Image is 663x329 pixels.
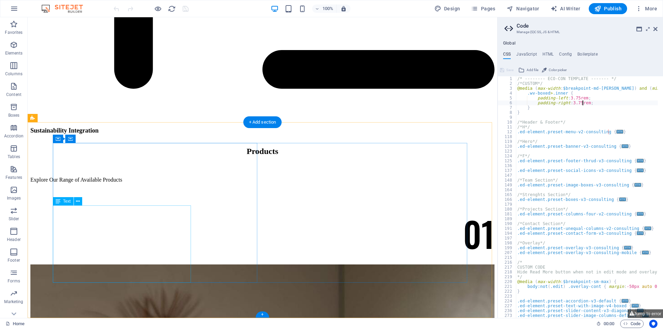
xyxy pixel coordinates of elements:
[498,192,517,197] div: 165
[498,154,517,158] div: 124
[498,279,517,284] div: 220
[637,231,644,235] span: ...
[596,320,615,328] h6: Session time
[503,41,516,46] h4: Global
[498,216,517,221] div: 189
[517,23,657,29] h2: Code
[498,183,517,187] div: 149
[622,299,628,303] span: ...
[624,246,631,250] span: ...
[498,168,517,173] div: 137
[498,110,517,115] div: 8
[9,216,19,222] p: Slider
[541,66,568,74] button: Color picker
[632,304,639,308] span: ...
[498,144,517,149] div: 120
[498,81,517,86] div: 2
[498,303,517,308] div: 227
[6,92,21,97] p: Content
[498,129,517,134] div: 12
[559,52,572,59] h4: Config
[550,5,580,12] span: AI Writer
[620,320,644,328] button: Code
[504,3,542,14] button: Navigator
[498,236,517,241] div: 197
[498,255,517,260] div: 215
[644,226,651,230] span: ...
[623,320,641,328] span: Code
[256,311,269,318] div: +
[517,29,644,35] h3: Manage (S)CSS, JS & HTML
[312,4,337,13] button: 100%
[516,52,537,59] h4: JavaScript
[637,212,644,216] span: ...
[498,115,517,120] div: 9
[498,197,517,202] div: 166
[642,251,649,254] span: ...
[498,187,517,192] div: 164
[616,130,623,134] span: ...
[604,320,614,328] span: 00 00
[498,212,517,216] div: 181
[498,308,517,313] div: 236
[498,265,517,270] div: 217
[7,195,21,201] p: Images
[619,197,626,201] span: ...
[498,105,517,110] div: 7
[8,278,20,284] p: Forms
[498,120,517,125] div: 10
[498,100,517,105] div: 6
[542,52,554,59] h4: HTML
[517,66,539,74] button: Add file
[8,154,20,159] p: Tables
[498,289,517,294] div: 222
[498,226,517,231] div: 191
[498,299,517,303] div: 224
[498,313,517,318] div: 273
[498,134,517,139] div: 118
[8,258,20,263] p: Footer
[167,4,176,13] button: reload
[40,4,92,13] img: Editor Logo
[498,270,517,274] div: 218
[635,5,657,12] span: More
[594,5,622,12] span: Publish
[340,6,347,12] i: On resize automatically adjust zoom level to fit chosen device.
[498,250,517,255] div: 207
[608,321,609,326] span: :
[243,116,282,128] div: + Add section
[434,5,460,12] span: Design
[498,163,517,168] div: 136
[634,183,641,187] span: ...
[5,50,23,56] p: Elements
[498,96,517,100] div: 5
[498,173,517,178] div: 147
[622,144,628,148] span: ...
[498,139,517,144] div: 119
[548,3,583,14] button: AI Writer
[432,3,463,14] button: Design
[498,149,517,154] div: 123
[549,66,567,74] span: Color picker
[498,207,517,212] div: 180
[637,159,644,163] span: ...
[498,241,517,245] div: 198
[498,221,517,226] div: 190
[498,86,517,91] div: 3
[168,5,176,13] i: Reload page
[5,71,22,77] p: Columns
[498,274,517,279] div: 219
[637,168,644,172] span: ...
[498,91,517,96] div: 4
[589,3,627,14] button: Publish
[471,5,495,12] span: Pages
[498,202,517,207] div: 179
[503,52,511,59] h4: CSS
[4,299,23,304] p: Marketing
[649,320,657,328] button: Usercentrics
[8,113,20,118] p: Boxes
[432,3,463,14] div: Design (Ctrl+Alt+Y)
[6,175,22,180] p: Features
[507,5,539,12] span: Navigator
[7,237,21,242] p: Header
